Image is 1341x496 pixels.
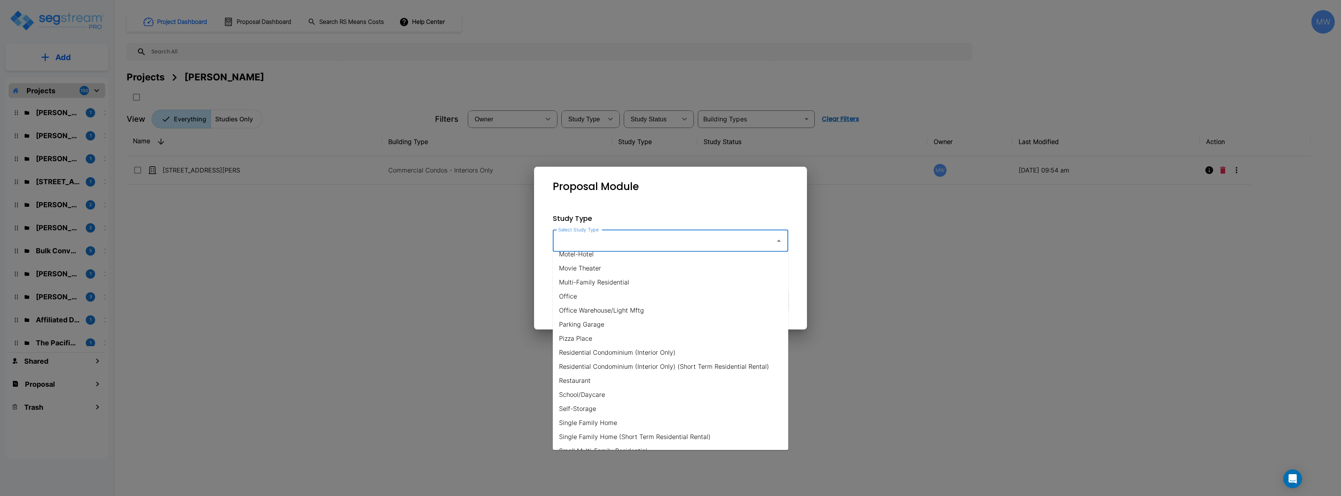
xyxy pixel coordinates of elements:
p: Proposal Module [553,179,639,194]
li: Self-Storage [553,402,788,416]
li: Office [553,289,788,303]
li: Single Family Home [553,416,788,430]
li: Small Multi-Family Residential [553,444,788,458]
p: Study Type [553,213,788,224]
li: School/Daycare [553,388,788,402]
li: Residential Condominium (Interior Only) (Short Term Residential Rental) [553,359,788,373]
li: Parking Garage [553,317,788,331]
li: Residential Condominium (Interior Only) [553,345,788,359]
li: Movie Theater [553,261,788,275]
li: Office Warehouse/Light Mftg [553,303,788,317]
li: Restaurant [553,373,788,388]
div: Open Intercom Messenger [1283,469,1302,488]
li: Single Family Home (Short Term Residential Rental) [553,430,788,444]
li: Pizza Place [553,331,788,345]
li: Multi-Family Residential [553,275,788,289]
li: Motel-Hotel [553,247,788,261]
label: Select Study Type [558,226,599,233]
